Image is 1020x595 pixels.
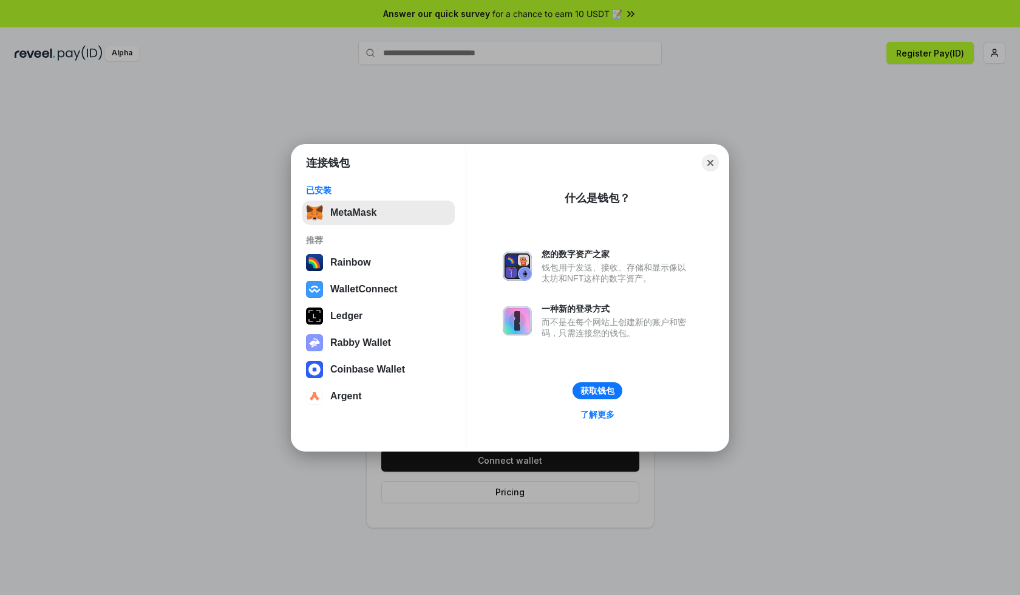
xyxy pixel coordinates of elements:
[542,249,692,260] div: 您的数字资产之家
[330,337,391,348] div: Rabby Wallet
[580,385,614,396] div: 获取钱包
[330,364,405,375] div: Coinbase Wallet
[580,409,614,420] div: 了解更多
[330,207,376,218] div: MetaMask
[306,334,323,351] img: svg+xml,%3Csvg%20xmlns%3D%22http%3A%2F%2Fwww.w3.org%2F2000%2Fsvg%22%20fill%3D%22none%22%20viewBox...
[302,331,455,355] button: Rabby Wallet
[306,254,323,271] img: svg+xml,%3Csvg%20width%3D%22120%22%20height%3D%22120%22%20viewBox%3D%220%200%20120%20120%22%20fil...
[573,407,622,422] a: 了解更多
[565,191,630,205] div: 什么是钱包？
[330,257,371,268] div: Rainbow
[302,277,455,301] button: WalletConnect
[306,235,451,246] div: 推荐
[542,317,692,339] div: 而不是在每个网站上创建新的账户和密码，只需连接您的钱包。
[306,388,323,405] img: svg+xml,%3Csvg%20width%3D%2228%22%20height%3D%2228%22%20viewBox%3D%220%200%2028%2028%22%20fill%3D...
[306,204,323,221] img: svg+xml,%3Csvg%20fill%3D%22none%22%20height%3D%2233%22%20viewBox%3D%220%200%2035%2033%22%20width%...
[302,304,455,328] button: Ledger
[306,156,350,170] h1: 连接钱包
[306,185,451,196] div: 已安装
[306,361,323,378] img: svg+xml,%3Csvg%20width%3D%2228%22%20height%3D%2228%22%20viewBox%3D%220%200%2028%2028%22%20fill%3D...
[542,262,692,284] div: 钱包用于发送、接收、存储和显示像以太坊和NFT这样的数字资产。
[573,382,622,399] button: 获取钱包
[302,384,455,408] button: Argent
[302,357,455,382] button: Coinbase Wallet
[330,311,362,322] div: Ledger
[330,391,362,402] div: Argent
[702,154,719,171] button: Close
[503,306,532,335] img: svg+xml,%3Csvg%20xmlns%3D%22http%3A%2F%2Fwww.w3.org%2F2000%2Fsvg%22%20fill%3D%22none%22%20viewBox...
[306,308,323,325] img: svg+xml,%3Csvg%20xmlns%3D%22http%3A%2F%2Fwww.w3.org%2F2000%2Fsvg%22%20width%3D%2228%22%20height%3...
[306,281,323,298] img: svg+xml,%3Csvg%20width%3D%2228%22%20height%3D%2228%22%20viewBox%3D%220%200%2028%2028%22%20fill%3D...
[503,252,532,281] img: svg+xml,%3Csvg%20xmlns%3D%22http%3A%2F%2Fwww.w3.org%2F2000%2Fsvg%22%20fill%3D%22none%22%20viewBox...
[542,303,692,314] div: 一种新的登录方式
[302,201,455,225] button: MetaMask
[330,284,398,295] div: WalletConnect
[302,250,455,275] button: Rainbow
